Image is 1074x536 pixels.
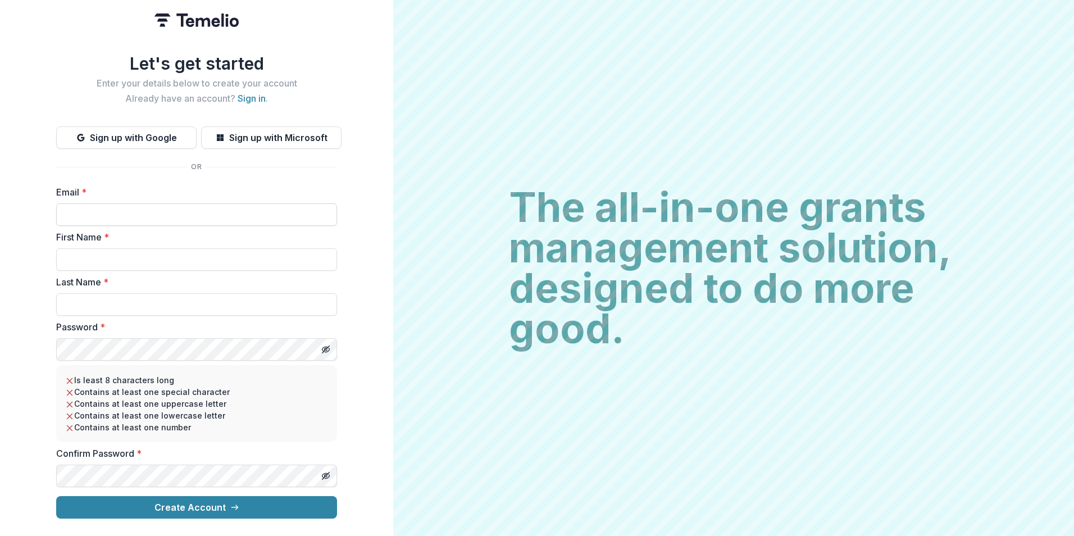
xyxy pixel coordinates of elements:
[65,374,328,386] li: Is least 8 characters long
[65,398,328,410] li: Contains at least one uppercase letter
[56,126,197,149] button: Sign up with Google
[65,421,328,433] li: Contains at least one number
[317,340,335,358] button: Toggle password visibility
[65,410,328,421] li: Contains at least one lowercase letter
[56,320,330,334] label: Password
[56,78,337,89] h2: Enter your details below to create your account
[56,496,337,519] button: Create Account
[56,275,330,289] label: Last Name
[56,447,330,460] label: Confirm Password
[65,386,328,398] li: Contains at least one special character
[56,185,330,199] label: Email
[56,93,337,104] h2: Already have an account? .
[154,13,239,27] img: Temelio
[317,467,335,485] button: Toggle password visibility
[238,93,266,104] a: Sign in
[56,230,330,244] label: First Name
[201,126,342,149] button: Sign up with Microsoft
[56,53,337,74] h1: Let's get started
